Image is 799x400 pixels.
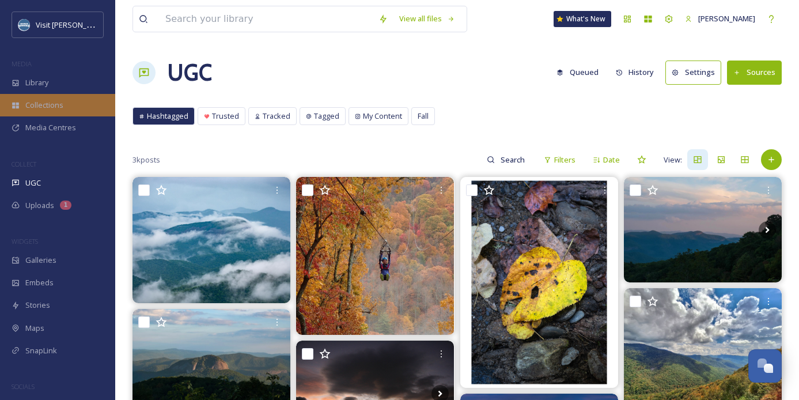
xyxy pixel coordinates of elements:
[12,59,32,68] span: MEDIA
[147,111,188,122] span: Hashtagged
[12,237,38,246] span: WIDGETS
[664,154,682,165] span: View:
[554,11,611,27] a: What's New
[748,349,782,383] button: Open Chat
[18,19,30,31] img: images.png
[12,382,35,391] span: SOCIALS
[296,177,454,335] img: Happy Autumn Equinox, may our colors be bright and brilliant just like our guests. #autumn #equin...
[25,323,44,334] span: Maps
[610,61,660,84] button: History
[603,154,620,165] span: Date
[554,154,575,165] span: Filters
[167,55,212,90] a: UGC
[60,201,71,210] div: 1
[25,200,54,211] span: Uploads
[727,61,782,84] button: Sources
[460,177,618,387] img: I’m a simple man. I see a leaf on the ground that looks like Fall, I take a picture of it. . . . ...
[698,13,755,24] span: [PERSON_NAME]
[314,111,339,122] span: Tagged
[25,255,56,266] span: Galleries
[363,111,402,122] span: My Content
[25,122,76,133] span: Media Centres
[551,61,604,84] button: Queued
[25,100,63,111] span: Collections
[25,77,48,88] span: Library
[25,178,41,188] span: UGC
[665,61,721,84] button: Settings
[610,61,666,84] a: History
[263,111,290,122] span: Tracked
[25,300,50,311] span: Stories
[393,7,461,30] a: View all files
[132,154,160,165] span: 3k posts
[160,6,373,32] input: Search your library
[25,345,57,356] span: SnapLink
[36,19,109,30] span: Visit [PERSON_NAME]
[212,111,239,122] span: Trusted
[12,160,36,168] span: COLLECT
[25,277,54,288] span: Embeds
[132,177,290,303] img: ‘Spirits in the Hills’ Spring, 2024 #828isgreat #appalachianmountains #blueridgemoments #blueridg...
[495,148,532,171] input: Search
[624,177,782,282] img: #blueridgemountains #pisgahnationalforest #greatbalsammountains #blackbalsamknob #northcarolina #...
[418,111,429,122] span: Fall
[679,7,761,30] a: [PERSON_NAME]
[551,61,610,84] a: Queued
[665,61,727,84] a: Settings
